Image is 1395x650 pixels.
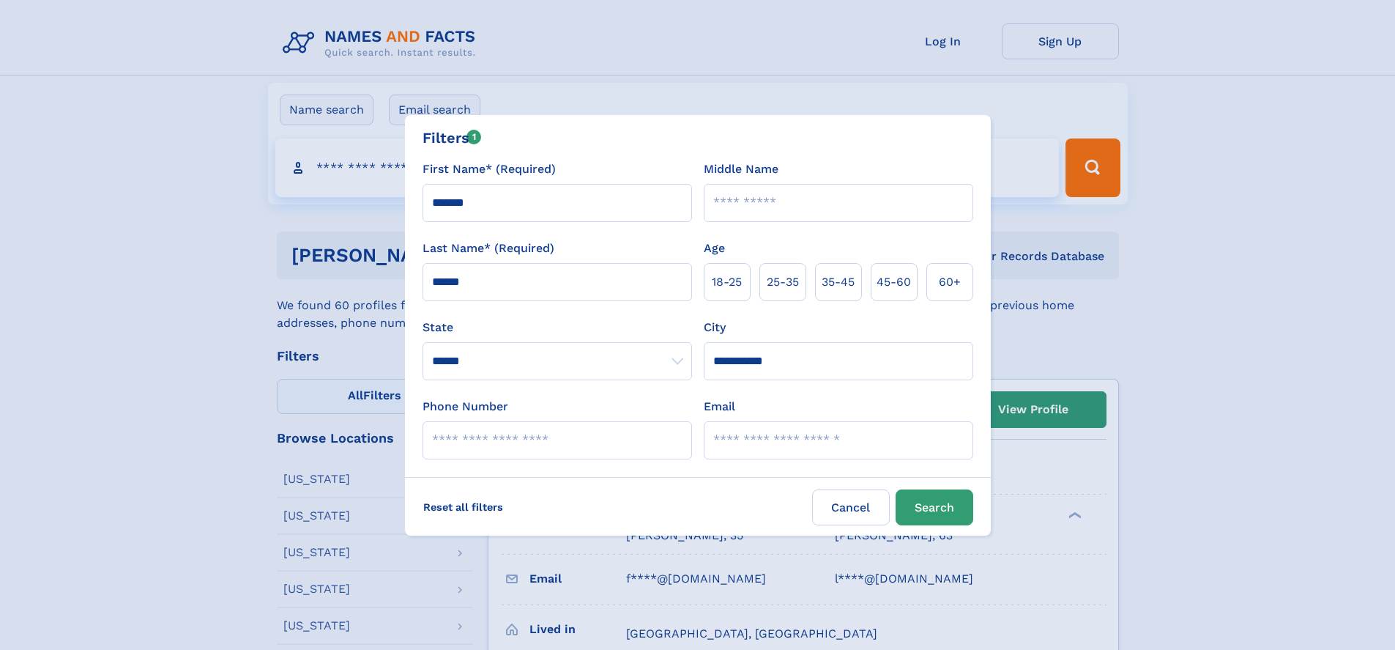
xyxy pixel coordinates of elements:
[896,490,973,525] button: Search
[704,240,725,257] label: Age
[704,319,726,336] label: City
[414,490,513,525] label: Reset all filters
[423,240,554,257] label: Last Name* (Required)
[704,160,778,178] label: Middle Name
[423,319,692,336] label: State
[939,273,961,291] span: 60+
[423,160,556,178] label: First Name* (Required)
[877,273,911,291] span: 45‑60
[812,490,890,525] label: Cancel
[704,398,735,416] label: Email
[423,398,508,416] label: Phone Number
[712,273,742,291] span: 18‑25
[423,127,482,149] div: Filters
[767,273,799,291] span: 25‑35
[822,273,855,291] span: 35‑45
